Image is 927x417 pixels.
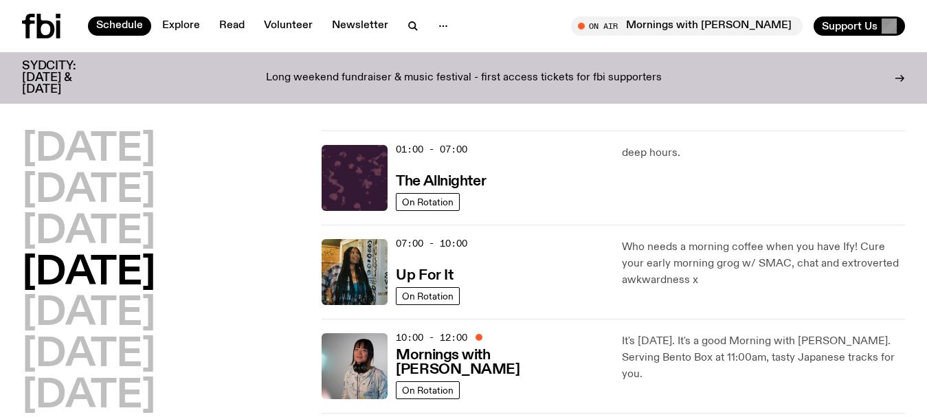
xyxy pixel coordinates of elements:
span: Support Us [822,20,878,32]
a: Read [211,16,253,36]
button: [DATE] [22,131,155,169]
a: On Rotation [396,287,460,305]
a: The Allnighter [396,172,486,189]
a: On Rotation [396,381,460,399]
span: On Rotation [402,196,454,207]
button: On AirMornings with [PERSON_NAME] [571,16,803,36]
p: deep hours. [622,145,905,161]
h3: Mornings with [PERSON_NAME] [396,348,605,377]
p: Who needs a morning coffee when you have Ify! Cure your early morning grog w/ SMAC, chat and extr... [622,239,905,289]
span: 10:00 - 12:00 [396,331,467,344]
img: Ify - a Brown Skin girl with black braided twists, looking up to the side with her tongue stickin... [322,239,388,305]
h3: The Allnighter [396,174,486,189]
p: It's [DATE]. It's a good Morning with [PERSON_NAME]. Serving Bento Box at 11:00am, tasty Japanese... [622,333,905,383]
button: [DATE] [22,254,155,293]
a: Newsletter [324,16,397,36]
button: [DATE] [22,377,155,416]
span: 01:00 - 07:00 [396,143,467,156]
h3: SYDCITY: [DATE] & [DATE] [22,60,110,95]
span: 07:00 - 10:00 [396,237,467,250]
a: Explore [154,16,208,36]
button: [DATE] [22,213,155,251]
p: Long weekend fundraiser & music festival - first access tickets for fbi supporters [266,72,662,84]
button: Support Us [814,16,905,36]
a: Schedule [88,16,151,36]
a: Up For It [396,266,453,283]
a: On Rotation [396,193,460,211]
span: On Rotation [402,291,454,301]
img: Kana Frazer is smiling at the camera with her head tilted slightly to her left. She wears big bla... [322,333,388,399]
h3: Up For It [396,269,453,283]
button: [DATE] [22,295,155,333]
span: On Rotation [402,385,454,395]
button: [DATE] [22,336,155,374]
a: Mornings with [PERSON_NAME] [396,346,605,377]
button: [DATE] [22,172,155,210]
a: Volunteer [256,16,321,36]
